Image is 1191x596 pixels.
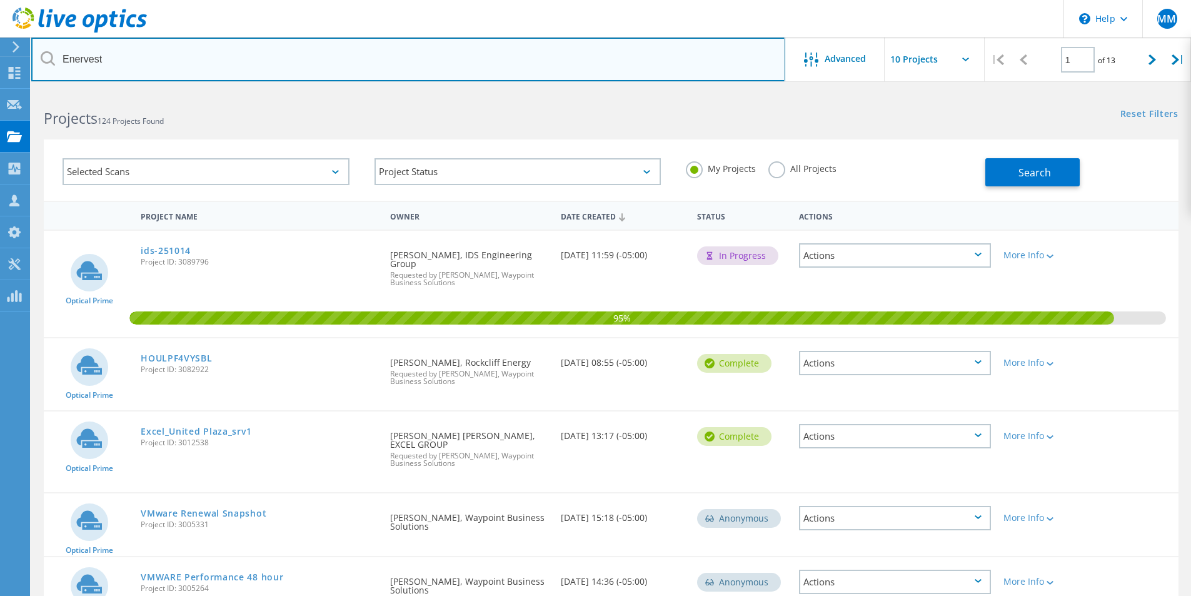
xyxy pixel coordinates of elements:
[141,354,212,363] a: HOULPF4VYSBL
[1003,577,1082,586] div: More Info
[799,506,991,530] div: Actions
[44,108,98,128] b: Projects
[686,161,756,173] label: My Projects
[13,26,147,35] a: Live Optics Dashboard
[555,231,691,272] div: [DATE] 11:59 (-05:00)
[141,573,283,582] a: VMWARE Performance 48 hour
[555,338,691,380] div: [DATE] 08:55 (-05:00)
[697,509,781,528] div: Anonymous
[1003,358,1082,367] div: More Info
[985,38,1010,82] div: |
[390,271,548,286] span: Requested by [PERSON_NAME], Waypoint Business Solutions
[384,338,554,398] div: [PERSON_NAME], Rockcliff Energy
[141,246,191,255] a: ids-251014
[66,465,113,472] span: Optical Prime
[1003,251,1082,260] div: More Info
[98,116,164,126] span: 124 Projects Found
[384,204,554,227] div: Owner
[384,412,554,480] div: [PERSON_NAME] [PERSON_NAME], EXCEL GROUP
[555,204,691,228] div: Date Created
[697,354,771,373] div: Complete
[141,366,378,373] span: Project ID: 3082922
[390,370,548,385] span: Requested by [PERSON_NAME], Waypoint Business Solutions
[1157,14,1176,24] span: MM
[697,427,771,446] div: Complete
[555,493,691,535] div: [DATE] 15:18 (-05:00)
[141,521,378,528] span: Project ID: 3005331
[1079,13,1090,24] svg: \n
[825,54,866,63] span: Advanced
[1003,432,1082,440] div: More Info
[134,204,384,227] div: Project Name
[390,452,548,467] span: Requested by [PERSON_NAME], Waypoint Business Solutions
[141,427,251,436] a: Excel_United Plaza_srv1
[374,158,661,185] div: Project Status
[141,439,378,447] span: Project ID: 3012538
[63,158,349,185] div: Selected Scans
[66,297,113,305] span: Optical Prime
[793,204,997,227] div: Actions
[66,547,113,554] span: Optical Prime
[1018,166,1051,179] span: Search
[141,585,378,592] span: Project ID: 3005264
[141,258,378,266] span: Project ID: 3089796
[799,424,991,448] div: Actions
[31,38,785,81] input: Search projects by name, owner, ID, company, etc
[1098,55,1115,66] span: of 13
[768,161,837,173] label: All Projects
[384,493,554,543] div: [PERSON_NAME], Waypoint Business Solutions
[141,509,266,518] a: VMware Renewal Snapshot
[1120,109,1178,120] a: Reset Filters
[799,351,991,375] div: Actions
[384,231,554,299] div: [PERSON_NAME], IDS Engineering Group
[1003,513,1082,522] div: More Info
[691,204,793,227] div: Status
[1165,38,1191,82] div: |
[799,243,991,268] div: Actions
[66,391,113,399] span: Optical Prime
[555,412,691,453] div: [DATE] 13:17 (-05:00)
[697,246,778,265] div: In Progress
[985,158,1080,186] button: Search
[129,311,1114,323] span: 95%
[799,570,991,594] div: Actions
[697,573,781,592] div: Anonymous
